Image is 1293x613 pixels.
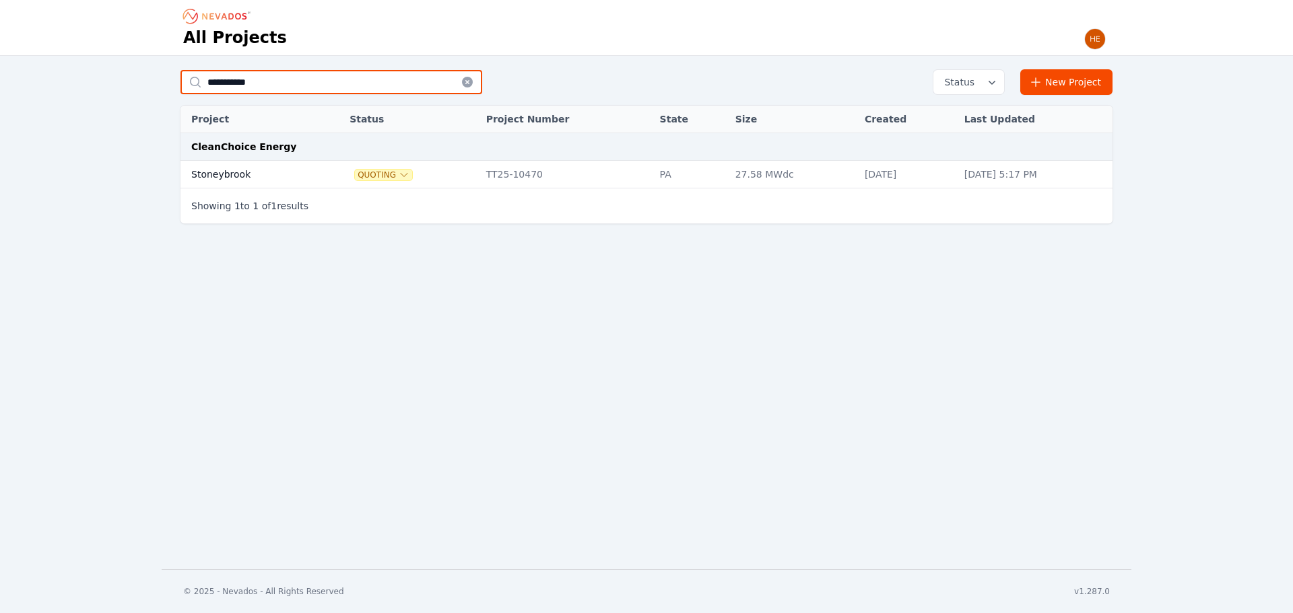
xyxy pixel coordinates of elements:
th: Project [180,106,319,133]
th: Project Number [479,106,653,133]
div: © 2025 - Nevados - All Rights Reserved [183,586,344,597]
td: 27.58 MWdc [729,161,858,188]
button: Status [933,70,1004,94]
p: Showing to of results [191,199,308,213]
th: Last Updated [958,106,1113,133]
a: New Project [1020,69,1113,95]
th: State [653,106,729,133]
span: 1 [271,201,277,211]
h1: All Projects [183,27,287,48]
button: Quoting [355,170,412,180]
div: v1.287.0 [1074,586,1110,597]
th: Status [343,106,479,133]
span: Status [939,75,974,89]
img: Henar Luque [1084,28,1106,50]
span: 1 [234,201,240,211]
th: Size [729,106,858,133]
nav: Breadcrumb [183,5,255,27]
td: Stoneybrook [180,161,319,188]
td: [DATE] 5:17 PM [958,161,1113,188]
td: [DATE] [858,161,958,188]
tr: StoneybrookQuotingTT25-10470PA27.58 MWdc[DATE][DATE] 5:17 PM [180,161,1113,188]
td: CleanChoice Energy [180,133,1113,161]
span: 1 [253,201,259,211]
th: Created [858,106,958,133]
td: TT25-10470 [479,161,653,188]
td: PA [653,161,729,188]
